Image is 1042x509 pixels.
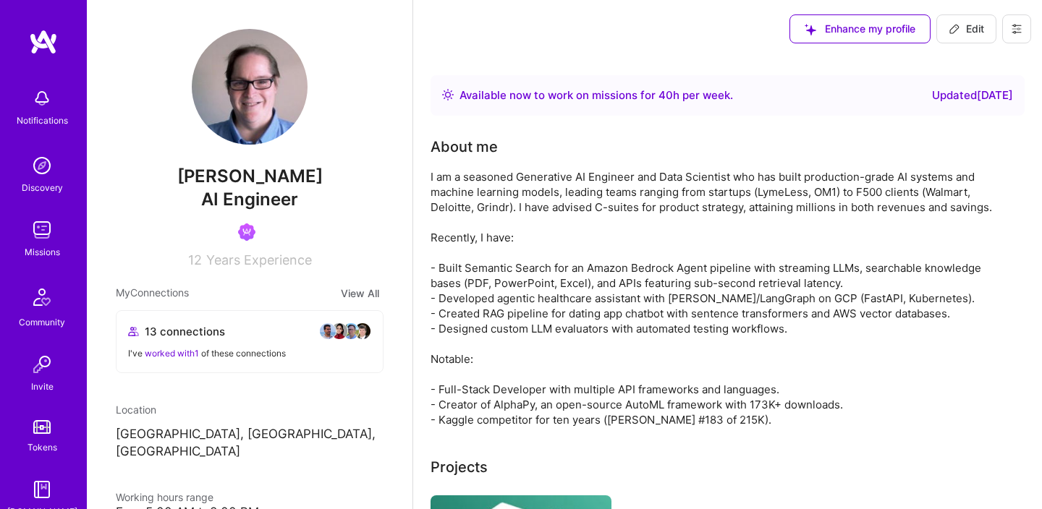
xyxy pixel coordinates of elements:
button: 13 connectionsavataravataravataravatarI've worked with1 of these connections [116,310,384,373]
img: discovery [27,151,56,180]
span: 12 [188,252,202,268]
img: avatar [354,322,371,340]
div: I am a seasoned Generative AI Engineer and Data Scientist who has built production-grade AI syste... [431,169,1009,427]
img: bell [27,84,56,113]
span: [PERSON_NAME] [116,166,384,187]
span: Years Experience [206,252,312,268]
button: Enhance my profile [789,14,931,43]
div: Tokens [27,440,57,455]
button: Edit [936,14,996,43]
img: Community [25,280,59,315]
span: worked with 1 [145,348,199,359]
div: Missions [25,244,60,260]
div: About me [431,136,498,158]
i: icon Collaborator [128,326,139,337]
div: Invite [31,379,54,394]
span: Edit [949,22,984,36]
span: Enhance my profile [805,22,915,36]
div: Notifications [17,113,68,128]
img: teamwork [27,215,56,244]
span: 40 [658,88,673,102]
img: Invite [27,350,56,379]
span: AI Engineer [201,189,298,210]
div: Updated [DATE] [932,87,1013,104]
button: View All [336,285,384,301]
img: guide book [27,475,56,504]
p: [GEOGRAPHIC_DATA], [GEOGRAPHIC_DATA], [GEOGRAPHIC_DATA] [116,426,384,461]
img: Been on Mission [238,223,255,241]
img: tokens [33,420,51,434]
img: User Avatar [192,29,308,145]
div: Discovery [22,180,63,195]
span: 13 connections [145,324,225,339]
div: Projects [431,456,488,478]
img: logo [29,29,58,55]
div: Community [19,315,65,330]
div: Available now to work on missions for h per week . [459,87,733,104]
div: Location [116,402,384,417]
span: My Connections [116,285,189,301]
img: avatar [319,322,336,340]
span: Working hours range [116,491,213,503]
div: I've of these connections [128,346,371,361]
img: Availability [442,89,454,100]
img: avatar [342,322,360,340]
i: icon SuggestedTeams [805,24,816,35]
img: avatar [331,322,348,340]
